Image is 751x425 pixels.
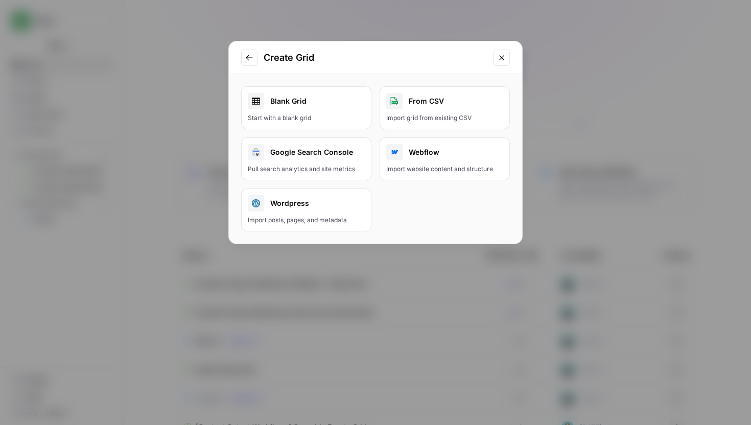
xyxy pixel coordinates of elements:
div: Google Search Console [248,144,365,160]
button: WordpressImport posts, pages, and metadata [241,188,371,231]
a: Blank GridStart with a blank grid [241,86,371,129]
div: Webflow [386,144,503,160]
button: Go to previous step [241,50,257,66]
button: Google Search ConsolePull search analytics and site metrics [241,137,371,180]
div: Start with a blank grid [248,113,365,123]
div: Blank Grid [248,93,365,109]
div: From CSV [386,93,503,109]
h2: Create Grid [264,51,487,65]
button: From CSVImport grid from existing CSV [380,86,510,129]
div: Import posts, pages, and metadata [248,216,365,225]
button: WebflowImport website content and structure [380,137,510,180]
button: Close modal [494,50,510,66]
div: Wordpress [248,195,365,211]
div: Pull search analytics and site metrics [248,164,365,174]
div: Import website content and structure [386,164,503,174]
div: Import grid from existing CSV [386,113,503,123]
